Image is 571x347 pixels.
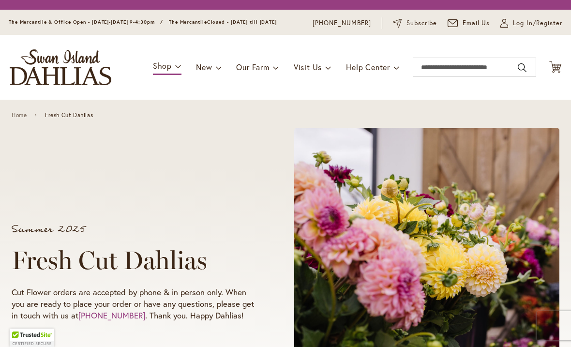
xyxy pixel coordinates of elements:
span: New [196,62,212,72]
a: Home [12,112,27,119]
span: Subscribe [406,18,437,28]
p: Cut Flower orders are accepted by phone & in person only. When you are ready to place your order ... [12,287,257,321]
p: Summer 2025 [12,225,257,234]
a: [PHONE_NUMBER] [78,310,145,321]
span: Visit Us [294,62,322,72]
span: Closed - [DATE] till [DATE] [207,19,277,25]
span: Shop [153,60,172,71]
a: Log In/Register [500,18,562,28]
a: Email Us [448,18,490,28]
h1: Fresh Cut Dahlias [12,246,257,275]
span: Help Center [346,62,390,72]
a: store logo [10,49,111,85]
span: Fresh Cut Dahlias [45,112,93,119]
span: The Mercantile & Office Open - [DATE]-[DATE] 9-4:30pm / The Mercantile [9,19,207,25]
span: Email Us [463,18,490,28]
span: Log In/Register [513,18,562,28]
a: [PHONE_NUMBER] [313,18,371,28]
span: Our Farm [236,62,269,72]
button: Search [518,60,526,75]
a: Subscribe [393,18,437,28]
